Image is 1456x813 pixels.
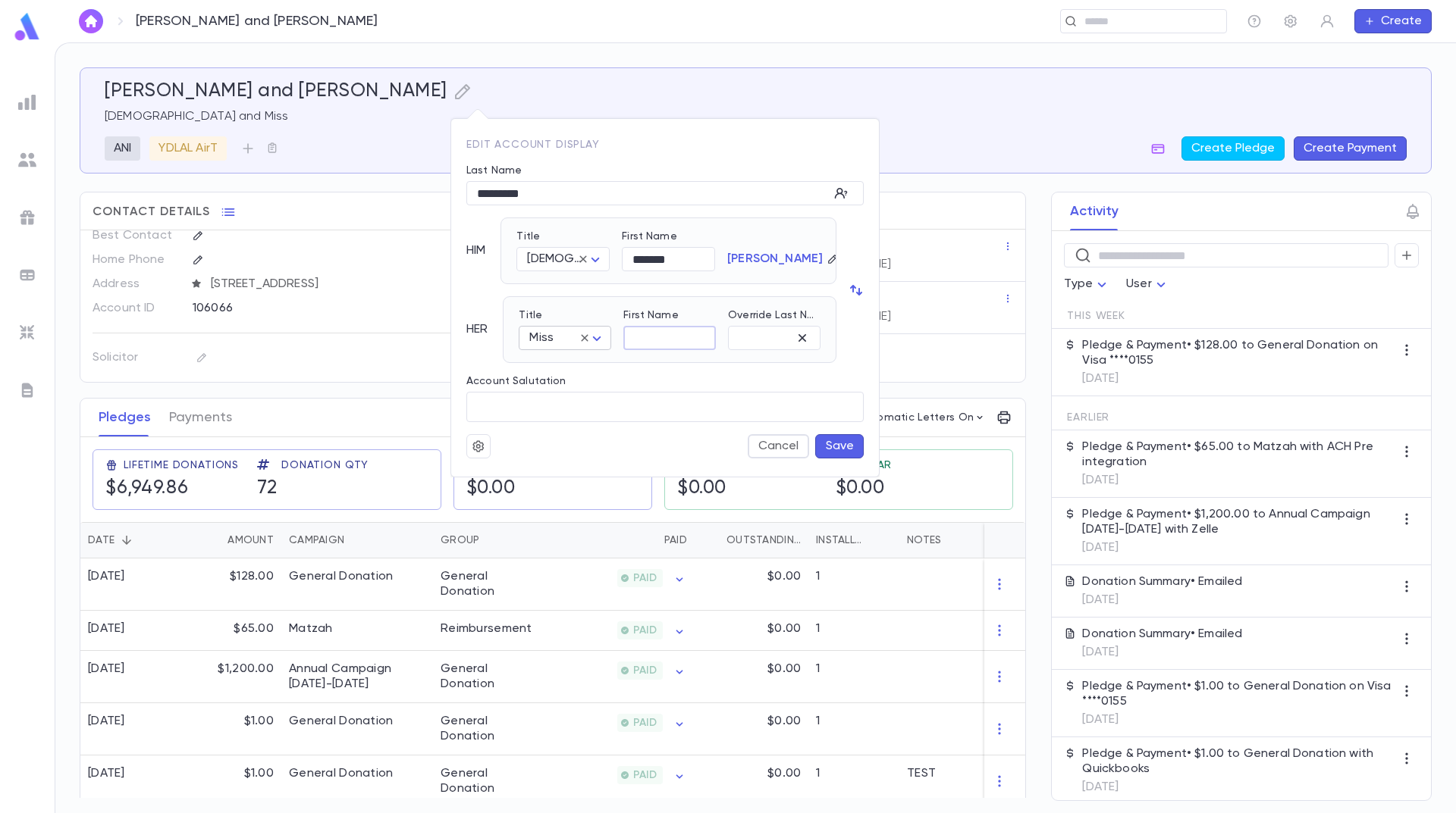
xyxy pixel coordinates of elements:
button: Save [815,434,864,458]
p: HIM [466,243,485,258]
p: [PERSON_NAME] [727,252,823,267]
span: Edit Account Display [466,139,600,150]
span: [DEMOGRAPHIC_DATA] [527,253,657,265]
span: Miss [529,332,554,344]
label: Last Name [466,164,522,177]
label: Account Salutation [466,375,566,387]
div: [DEMOGRAPHIC_DATA] [516,248,610,271]
p: HER [466,322,488,337]
label: First Name [623,309,678,321]
label: Override Last Name [728,309,821,321]
div: Miss [519,327,611,350]
label: First Name [622,230,676,242]
label: Title [516,230,540,242]
button: Cancel [748,434,809,458]
label: Title [519,309,542,321]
